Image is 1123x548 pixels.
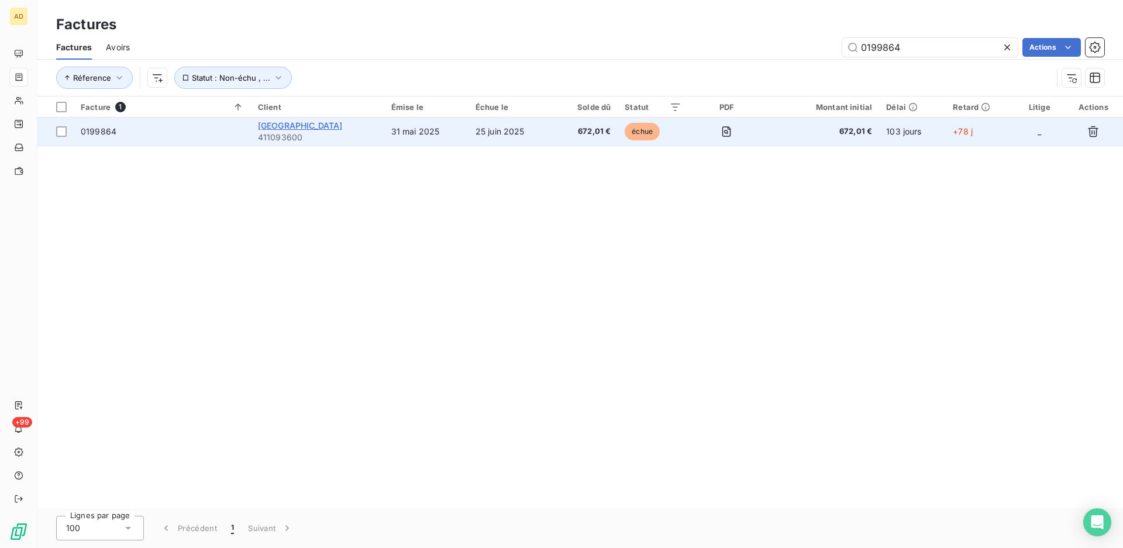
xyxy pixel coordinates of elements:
[1038,126,1041,136] span: _
[231,522,234,534] span: 1
[81,126,116,136] span: 0199864
[1022,38,1081,57] button: Actions
[772,102,872,112] div: Montant initial
[625,102,681,112] div: Statut
[153,516,224,540] button: Précédent
[772,126,872,137] span: 672,01 €
[258,102,377,112] div: Client
[66,522,80,534] span: 100
[73,73,111,82] span: Réference
[625,123,660,140] span: échue
[174,67,292,89] button: Statut : Non-échu , ...
[695,102,759,112] div: PDF
[258,120,343,130] span: [GEOGRAPHIC_DATA]
[56,42,92,53] span: Factures
[192,73,270,82] span: Statut : Non-échu , ...
[9,522,28,541] img: Logo LeanPay
[56,14,116,35] h3: Factures
[224,516,241,540] button: 1
[561,126,611,137] span: 672,01 €
[469,118,554,146] td: 25 juin 2025
[9,7,28,26] div: AD
[953,126,973,136] span: +78 j
[842,38,1018,57] input: Rechercher
[953,102,1008,112] div: Retard
[476,102,547,112] div: Échue le
[12,417,32,428] span: +99
[115,102,126,112] span: 1
[384,118,469,146] td: 31 mai 2025
[56,67,133,89] button: Réference
[1083,508,1111,536] div: Open Intercom Messenger
[1070,102,1116,112] div: Actions
[391,102,461,112] div: Émise le
[81,102,111,112] span: Facture
[561,102,611,112] div: Solde dû
[258,132,377,143] span: 411093600
[879,118,946,146] td: 103 jours
[886,102,939,112] div: Délai
[1022,102,1056,112] div: Litige
[241,516,300,540] button: Suivant
[106,42,130,53] span: Avoirs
